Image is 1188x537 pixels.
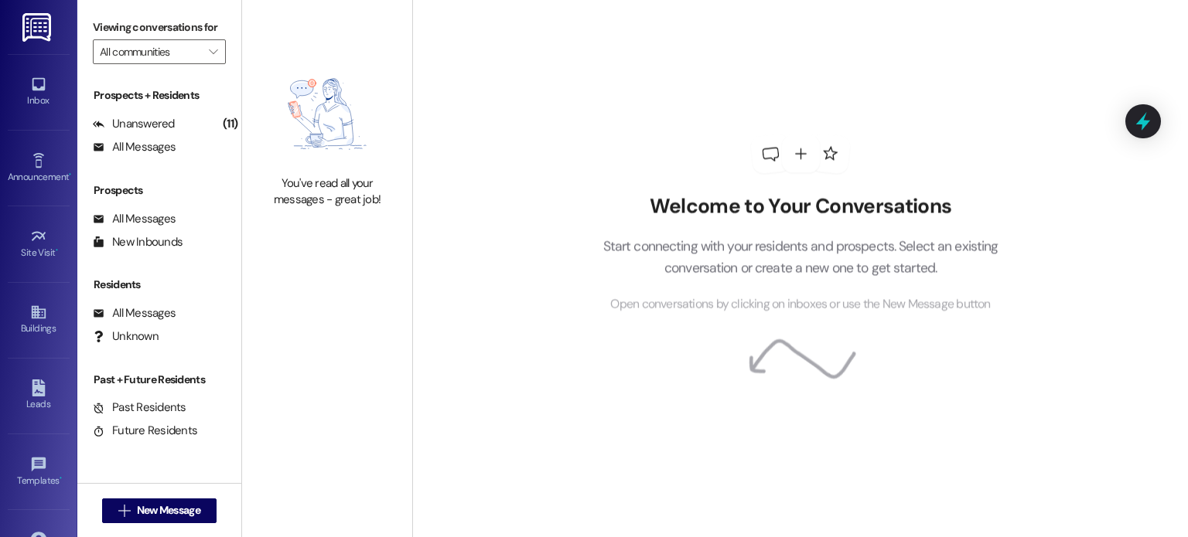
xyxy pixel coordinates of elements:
span: • [56,245,58,256]
div: Residents [77,277,241,293]
span: Open conversations by clicking on inboxes or use the New Message button [610,295,990,314]
span: New Message [137,502,200,518]
span: • [69,169,71,180]
i:  [209,46,217,58]
h2: Welcome to Your Conversations [579,195,1022,219]
p: Start connecting with your residents and prospects. Select an existing conversation or create a n... [579,235,1022,279]
div: All Messages [93,139,176,155]
div: Prospects + Residents [77,87,241,104]
div: Unknown [93,328,159,345]
img: ResiDesk Logo [22,13,54,42]
i:  [118,505,130,517]
div: All Messages [93,305,176,321]
input: All communities [100,39,201,64]
div: All Messages [93,211,176,227]
div: Future Residents [93,423,197,439]
div: Prospects [77,182,241,199]
div: Past + Future Residents [77,372,241,388]
a: Inbox [8,71,70,113]
span: • [60,473,62,484]
a: Buildings [8,299,70,341]
div: (11) [219,112,241,136]
a: Site Visit • [8,223,70,265]
a: Leads [8,375,70,416]
img: empty-state [259,60,395,168]
label: Viewing conversations for [93,15,226,39]
div: Unanswered [93,116,175,132]
div: New Inbounds [93,234,183,250]
a: Templates • [8,451,70,493]
div: You've read all your messages - great job! [259,175,395,209]
button: New Message [102,498,217,523]
div: Past Residents [93,399,186,416]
